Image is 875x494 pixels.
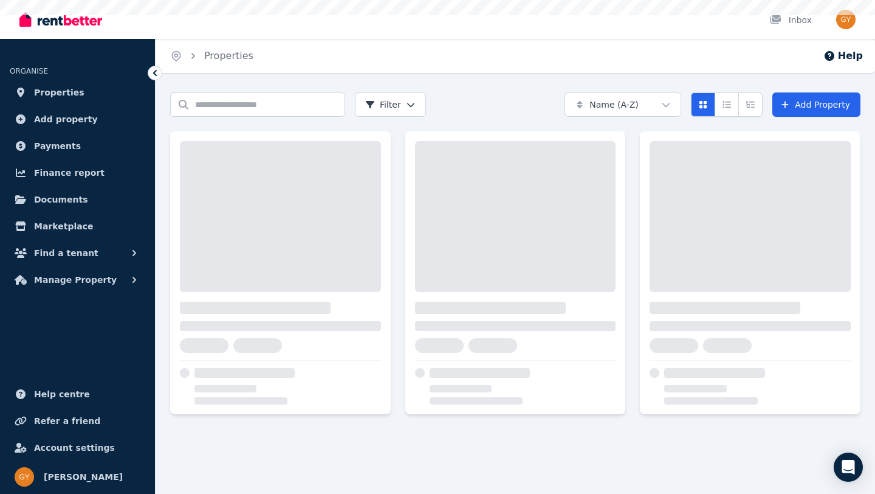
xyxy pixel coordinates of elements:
div: Inbox [769,14,812,26]
nav: Breadcrumb [156,39,268,73]
button: Filter [355,92,426,117]
span: Finance report [34,165,105,180]
a: Payments [10,134,145,158]
div: View options [691,92,763,117]
a: Add Property [772,92,860,117]
button: Manage Property [10,268,145,292]
a: Refer a friend [10,409,145,433]
span: Account settings [34,440,115,455]
span: [PERSON_NAME] [44,470,123,484]
span: Marketplace [34,219,93,234]
a: Properties [10,80,145,105]
a: Account settings [10,436,145,460]
span: Refer a friend [34,414,100,428]
a: Add property [10,107,145,131]
span: Find a tenant [34,246,98,260]
span: Manage Property [34,273,117,287]
button: Name (A-Z) [564,92,681,117]
span: Add property [34,112,98,127]
span: Documents [34,192,88,207]
span: Payments [34,139,81,153]
img: RentBetter [19,10,102,29]
a: Help centre [10,382,145,406]
span: ORGANISE [10,67,48,75]
button: Card view [691,92,715,117]
span: Help centre [34,387,90,402]
span: Properties [34,85,84,100]
img: Graham Young [15,467,34,487]
span: Filter [365,99,401,111]
a: Marketplace [10,214,145,238]
a: Documents [10,187,145,212]
button: Compact list view [715,92,739,117]
button: Expanded list view [738,92,763,117]
button: Find a tenant [10,241,145,265]
div: Open Intercom Messenger [834,453,863,482]
span: Name (A-Z) [589,99,639,111]
img: Graham Young [836,10,856,29]
button: Help [823,49,863,63]
a: Properties [204,50,253,61]
a: Finance report [10,161,145,185]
